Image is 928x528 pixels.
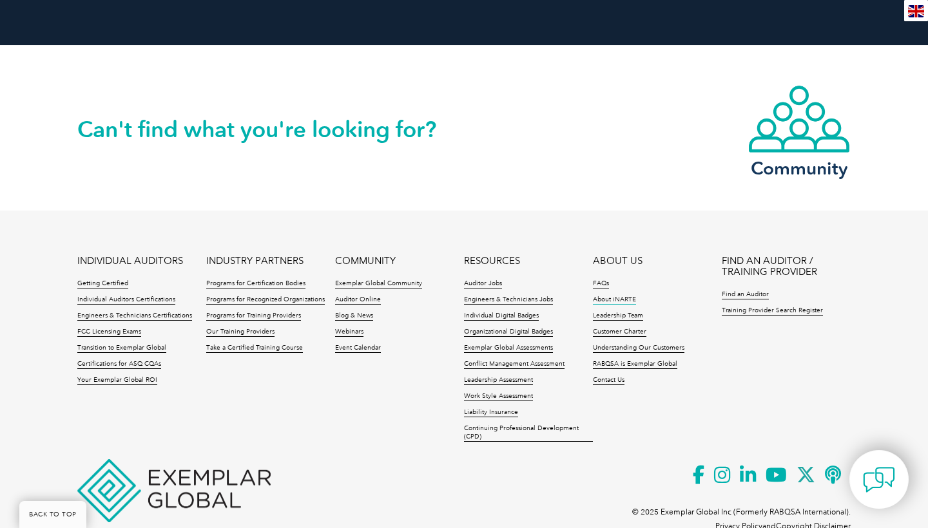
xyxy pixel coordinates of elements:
a: Webinars [335,328,363,337]
a: Individual Digital Badges [464,312,539,321]
img: Exemplar Global [77,459,271,522]
a: INDUSTRY PARTNERS [206,256,304,267]
a: Programs for Recognized Organizations [206,296,325,305]
img: en [908,5,924,17]
h3: Community [748,160,851,176]
a: About iNARTE [593,296,636,305]
a: Contact Us [593,376,624,385]
a: Exemplar Global Community [335,279,422,288]
a: Auditor Online [335,296,381,305]
a: Find an Auditor [722,290,769,299]
h2: Can't find what you're looking for? [77,119,464,140]
a: FIND AN AUDITOR / TRAINING PROVIDER [722,256,851,278]
a: Blog & News [335,312,373,321]
a: Community [748,84,851,176]
a: ABOUT US [593,256,643,267]
a: Certifications for ASQ CQAs [77,360,161,369]
a: Take a Certified Training Course [206,344,303,353]
a: Your Exemplar Global ROI [77,376,157,385]
a: RESOURCES [464,256,520,267]
a: Understanding Our Customers [593,344,684,353]
img: contact-chat.png [863,464,895,496]
p: © 2025 Exemplar Global Inc (Formerly RABQSA International). [632,505,851,519]
a: Programs for Training Providers [206,312,301,321]
a: Continuing Professional Development (CPD) [464,424,593,442]
a: Organizational Digital Badges [464,328,553,337]
a: Transition to Exemplar Global [77,344,166,353]
a: Engineers & Technicians Certifications [77,312,192,321]
a: Getting Certified [77,279,128,288]
a: Our Training Providers [206,328,275,337]
a: INDIVIDUAL AUDITORS [77,256,183,267]
a: Exemplar Global Assessments [464,344,553,353]
a: BACK TO TOP [19,501,86,528]
a: Auditor Jobs [464,279,502,288]
a: Customer Charter [593,328,646,337]
a: Leadership Team [593,312,643,321]
a: Training Provider Search Register [722,306,823,316]
a: FCC Licensing Exams [77,328,141,337]
a: Programs for Certification Bodies [206,279,305,288]
a: Engineers & Technicians Jobs [464,296,553,305]
a: COMMUNITY [335,256,396,267]
a: Event Calendar [335,344,381,353]
a: Leadership Assessment [464,376,533,385]
a: Individual Auditors Certifications [77,296,175,305]
a: Work Style Assessment [464,392,533,401]
a: FAQs [593,279,609,288]
img: icon-community.webp [748,84,851,154]
a: Liability Insurance [464,408,518,417]
a: RABQSA is Exemplar Global [593,360,677,369]
a: Conflict Management Assessment [464,360,565,369]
